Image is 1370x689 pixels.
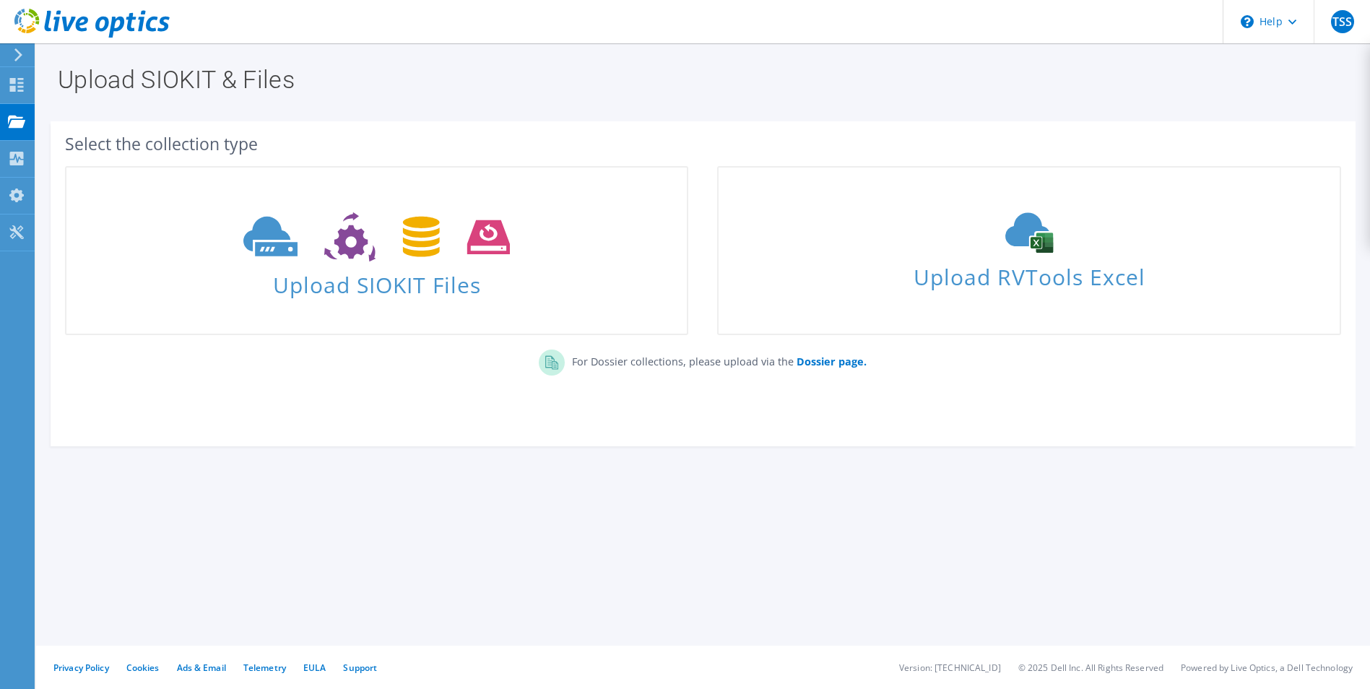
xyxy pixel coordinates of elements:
a: Telemetry [243,662,286,674]
a: Dossier page. [794,355,867,368]
span: Upload SIOKIT Files [66,265,687,296]
div: Select the collection type [65,136,1341,152]
li: © 2025 Dell Inc. All Rights Reserved [1018,662,1163,674]
a: Privacy Policy [53,662,109,674]
a: Upload SIOKIT Files [65,166,688,335]
a: Upload RVTools Excel [717,166,1340,335]
a: Ads & Email [177,662,226,674]
li: Version: [TECHNICAL_ID] [899,662,1001,674]
a: EULA [303,662,326,674]
a: Support [343,662,377,674]
svg: \n [1241,15,1254,28]
b: Dossier page. [797,355,867,368]
a: Cookies [126,662,160,674]
span: TSS [1331,10,1354,33]
p: For Dossier collections, please upload via the [565,350,867,370]
li: Powered by Live Optics, a Dell Technology [1181,662,1353,674]
h1: Upload SIOKIT & Files [58,67,1341,92]
span: Upload RVTools Excel [719,258,1339,289]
